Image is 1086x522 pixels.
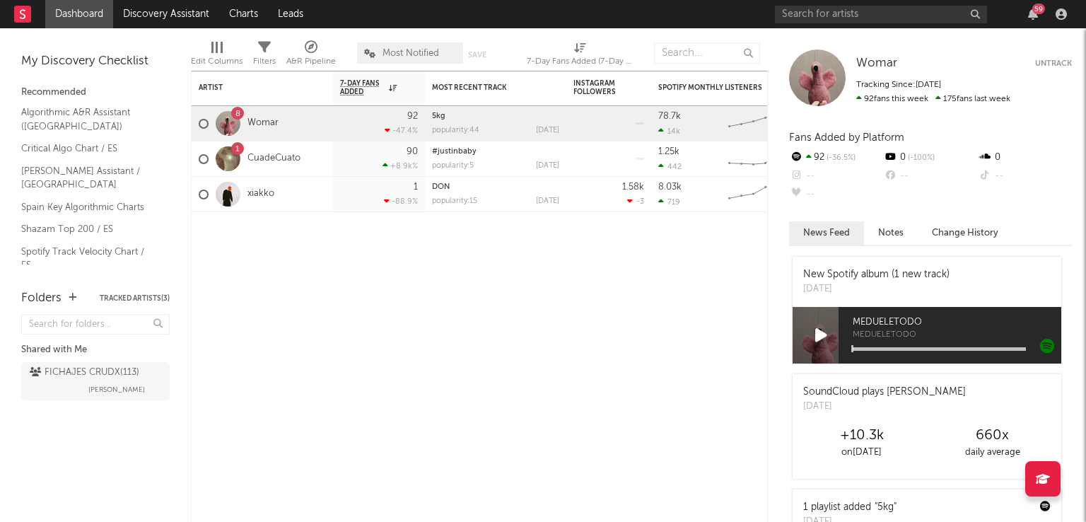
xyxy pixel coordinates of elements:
div: Folders [21,290,62,307]
span: 7-Day Fans Added [340,79,385,96]
span: Fans Added by Platform [789,132,904,143]
a: [PERSON_NAME] Assistant / [GEOGRAPHIC_DATA] [21,163,156,192]
div: [DATE] [803,282,950,296]
div: [DATE] [803,400,966,414]
a: Womar [247,117,279,129]
div: 92 [789,149,883,167]
span: 92 fans this week [856,95,928,103]
span: -100 % [906,154,935,162]
a: FICHAJES CRUDX(113)[PERSON_NAME] [21,362,170,400]
div: Most Recent Track [432,83,538,92]
a: DON [432,183,450,191]
div: 1.58k [622,182,644,192]
span: [PERSON_NAME] [88,381,145,398]
div: 59 [1032,4,1045,14]
div: 719 [658,197,680,207]
div: Spotify Monthly Listeners [658,83,764,92]
div: Shared with Me [21,342,170,359]
div: -- [883,167,977,185]
div: [DATE] [536,127,559,134]
div: 442 [658,162,682,171]
div: My Discovery Checklist [21,53,170,70]
span: Womar [856,57,897,69]
a: 5kg [432,112,445,120]
div: daily average [927,444,1058,461]
div: 14k [658,127,680,136]
div: popularity: 15 [432,197,477,205]
div: Edit Columns [191,53,243,70]
div: 92 [407,112,418,121]
a: Spotify Track Velocity Chart / ES [21,244,156,273]
div: Recommended [21,84,170,101]
div: +10.3k [796,427,927,444]
button: Notes [864,221,918,245]
button: 59 [1028,8,1038,20]
span: 175 fans last week [856,95,1010,103]
div: -88.9 % [384,197,418,206]
a: Shazam Top 200 / ES [21,221,156,237]
div: A&R Pipeline [286,53,336,70]
div: -47.4 % [385,126,418,135]
button: Change History [918,221,1012,245]
button: Tracked Artists(3) [100,295,170,302]
a: Womar [856,57,897,71]
input: Search... [654,42,760,64]
div: 90 [407,147,418,156]
a: Critical Algo Chart / ES [21,141,156,156]
button: Untrack [1035,57,1072,71]
div: on [DATE] [796,444,927,461]
span: Tracking Since: [DATE] [856,81,941,89]
button: News Feed [789,221,864,245]
div: 5kg [432,112,559,120]
div: [DATE] [536,197,559,205]
svg: Chart title [722,177,786,212]
div: #justinbaby [432,148,559,156]
span: -3 [636,198,644,206]
a: CuadeCuato [247,153,300,165]
a: Spain Key Algorithmic Charts [21,199,156,215]
div: -- [789,167,883,185]
button: Save [468,51,486,59]
div: FICHAJES CRUDX ( 113 ) [30,364,139,381]
div: Filters [253,35,276,76]
span: Most Notified [383,49,439,58]
svg: Chart title [722,106,786,141]
div: 1 playlist added [803,500,897,515]
div: Artist [199,83,305,92]
div: [DATE] [536,162,559,170]
svg: Chart title [722,141,786,177]
span: MEDUELETODO [853,314,1061,331]
div: 660 x [927,427,1058,444]
div: 0 [883,149,977,167]
div: SoundCloud plays [PERSON_NAME] [803,385,966,400]
div: A&R Pipeline [286,35,336,76]
div: -- [978,167,1072,185]
div: 7-Day Fans Added (7-Day Fans Added) [527,53,633,70]
div: New Spotify album (1 new track) [803,267,950,282]
div: 0 [978,149,1072,167]
div: 7-Day Fans Added (7-Day Fans Added) [527,35,633,76]
div: DON [432,183,559,191]
a: #justinbaby [432,148,477,156]
div: Filters [253,53,276,70]
div: 8.03k [658,182,682,192]
div: -- [789,185,883,204]
a: "5kg" [875,502,897,512]
div: +8.9k % [383,161,418,170]
div: Edit Columns [191,35,243,76]
a: Algorithmic A&R Assistant ([GEOGRAPHIC_DATA]) [21,105,156,134]
div: Instagram Followers [573,79,623,96]
input: Search for folders... [21,314,170,335]
span: MEDUELETODO [853,331,1061,340]
a: xiakko [247,188,274,200]
div: 1 [414,182,418,192]
div: 1.25k [658,147,679,156]
div: 78.7k [658,112,681,121]
div: popularity: 44 [432,127,479,134]
div: popularity: 5 [432,162,474,170]
span: -36.5 % [824,154,856,162]
input: Search for artists [775,6,987,23]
